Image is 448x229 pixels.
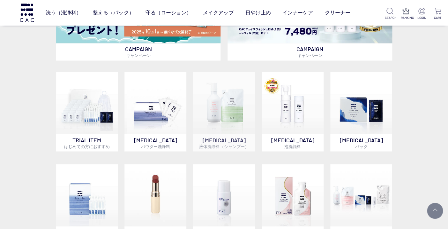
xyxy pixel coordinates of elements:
[199,144,249,149] span: 液体洗浄料（シャンプー）
[193,72,255,151] a: [MEDICAL_DATA]液体洗浄料（シャンプー）
[282,4,313,22] a: インナーケア
[228,43,392,60] p: CAMPAIGN
[417,8,427,20] a: LOGIN
[262,134,324,151] p: [MEDICAL_DATA]
[417,15,427,20] p: LOGIN
[124,72,186,151] a: [MEDICAL_DATA]パウダー洗浄料
[330,72,392,151] a: [MEDICAL_DATA]パック
[284,144,301,149] span: 泡洗顔料
[385,8,395,20] a: SEARCH
[93,4,134,22] a: 整える（パック）
[245,4,271,22] a: 日やけ止め
[330,134,392,151] p: [MEDICAL_DATA]
[193,134,255,151] p: [MEDICAL_DATA]
[56,72,118,134] img: トライアルセット
[262,164,324,226] img: インナーケア
[262,72,324,151] a: 泡洗顔料 [MEDICAL_DATA]泡洗顔料
[126,53,151,58] span: キャンペーン
[355,144,367,149] span: パック
[124,134,186,151] p: [MEDICAL_DATA]
[433,8,443,20] a: CART
[146,4,191,22] a: 守る（ローション）
[433,15,443,20] p: CART
[325,4,350,22] a: クリーナー
[141,144,170,149] span: パウダー洗浄料
[401,8,411,20] a: RANKING
[56,134,118,151] p: TRIAL ITEM
[19,4,35,22] img: logo
[401,15,411,20] p: RANKING
[203,4,234,22] a: メイクアップ
[64,144,110,149] span: はじめての方におすすめ
[56,43,221,60] p: CAMPAIGN
[385,15,395,20] p: SEARCH
[297,53,322,58] span: キャンペーン
[56,72,118,151] a: トライアルセット TRIAL ITEMはじめての方におすすめ
[262,72,324,134] img: 泡洗顔料
[46,4,81,22] a: 洗う（洗浄料）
